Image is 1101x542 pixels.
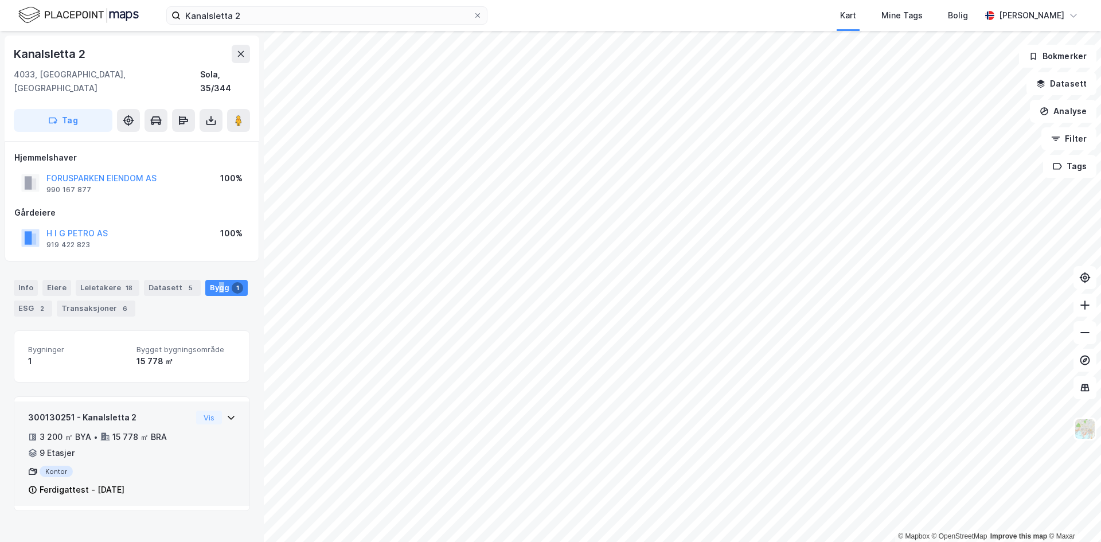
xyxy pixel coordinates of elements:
[14,280,38,296] div: Info
[40,483,124,497] div: Ferdigattest - [DATE]
[1019,45,1096,68] button: Bokmerker
[28,345,127,354] span: Bygninger
[1043,155,1096,178] button: Tags
[881,9,923,22] div: Mine Tags
[46,185,91,194] div: 990 167 877
[196,411,222,424] button: Vis
[40,446,75,460] div: 9 Etasjer
[14,68,200,95] div: 4033, [GEOGRAPHIC_DATA], [GEOGRAPHIC_DATA]
[898,532,930,540] a: Mapbox
[1074,418,1096,440] img: Z
[36,303,48,314] div: 2
[144,280,201,296] div: Datasett
[932,532,987,540] a: OpenStreetMap
[220,171,243,185] div: 100%
[1044,487,1101,542] iframe: Chat Widget
[119,303,131,314] div: 6
[999,9,1064,22] div: [PERSON_NAME]
[205,280,248,296] div: Bygg
[123,282,135,294] div: 18
[14,301,52,317] div: ESG
[990,532,1047,540] a: Improve this map
[14,151,249,165] div: Hjemmelshaver
[181,7,473,24] input: Søk på adresse, matrikkel, gårdeiere, leietakere eller personer
[28,411,192,424] div: 300130251 - Kanalsletta 2
[840,9,856,22] div: Kart
[1030,100,1096,123] button: Analyse
[112,430,167,444] div: 15 778 ㎡ BRA
[40,430,91,444] div: 3 200 ㎡ BYA
[136,345,236,354] span: Bygget bygningsområde
[93,432,98,442] div: •
[1026,72,1096,95] button: Datasett
[18,5,139,25] img: logo.f888ab2527a4732fd821a326f86c7f29.svg
[46,240,90,249] div: 919 422 823
[185,282,196,294] div: 5
[232,282,243,294] div: 1
[28,354,127,368] div: 1
[1041,127,1096,150] button: Filter
[42,280,71,296] div: Eiere
[136,354,236,368] div: 15 778 ㎡
[220,227,243,240] div: 100%
[948,9,968,22] div: Bolig
[14,45,87,63] div: Kanalsletta 2
[200,68,250,95] div: Sola, 35/344
[76,280,139,296] div: Leietakere
[57,301,135,317] div: Transaksjoner
[14,109,112,132] button: Tag
[14,206,249,220] div: Gårdeiere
